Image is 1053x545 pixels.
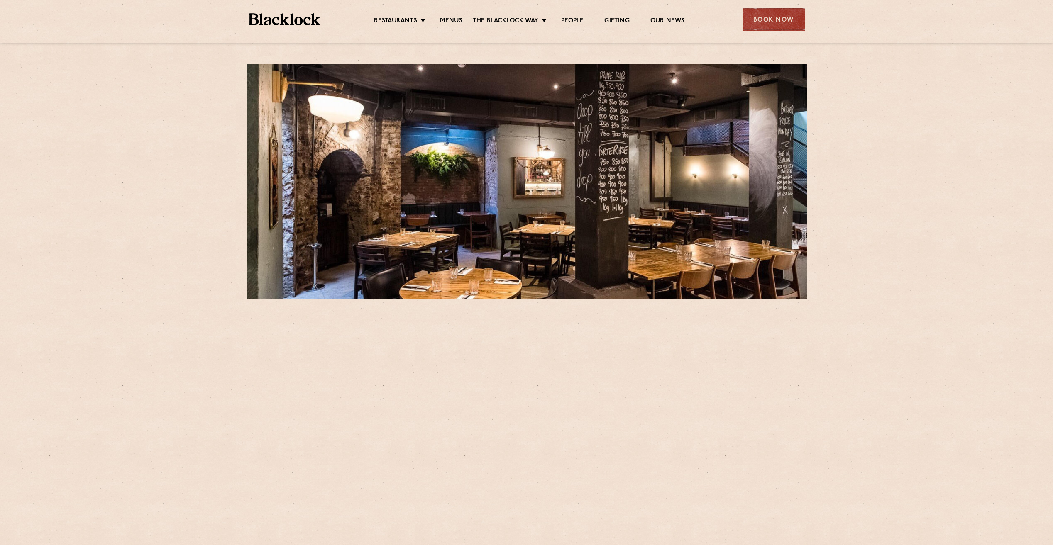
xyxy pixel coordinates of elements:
a: Restaurants [374,17,417,26]
a: Our News [650,17,685,26]
a: The Blacklock Way [473,17,538,26]
a: Gifting [604,17,629,26]
a: Menus [440,17,462,26]
a: People [561,17,584,26]
div: Book Now [743,8,805,31]
img: BL_Textured_Logo-footer-cropped.svg [249,13,320,25]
